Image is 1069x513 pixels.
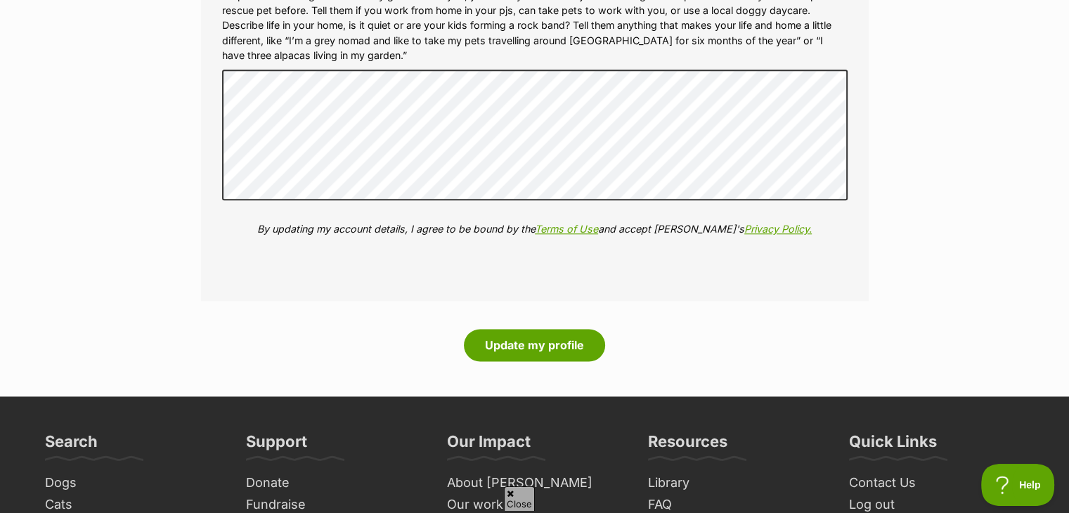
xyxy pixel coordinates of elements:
[240,472,427,494] a: Donate
[222,221,848,236] p: By updating my account details, I agree to be bound by the and accept [PERSON_NAME]'s
[45,431,98,460] h3: Search
[648,431,727,460] h3: Resources
[447,431,531,460] h3: Our Impact
[843,472,1030,494] a: Contact Us
[642,472,829,494] a: Library
[39,472,226,494] a: Dogs
[246,431,307,460] h3: Support
[849,431,937,460] h3: Quick Links
[464,329,605,361] button: Update my profile
[441,472,628,494] a: About [PERSON_NAME]
[535,223,598,235] a: Terms of Use
[744,223,812,235] a: Privacy Policy.
[504,486,535,511] span: Close
[981,464,1055,506] iframe: Help Scout Beacon - Open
